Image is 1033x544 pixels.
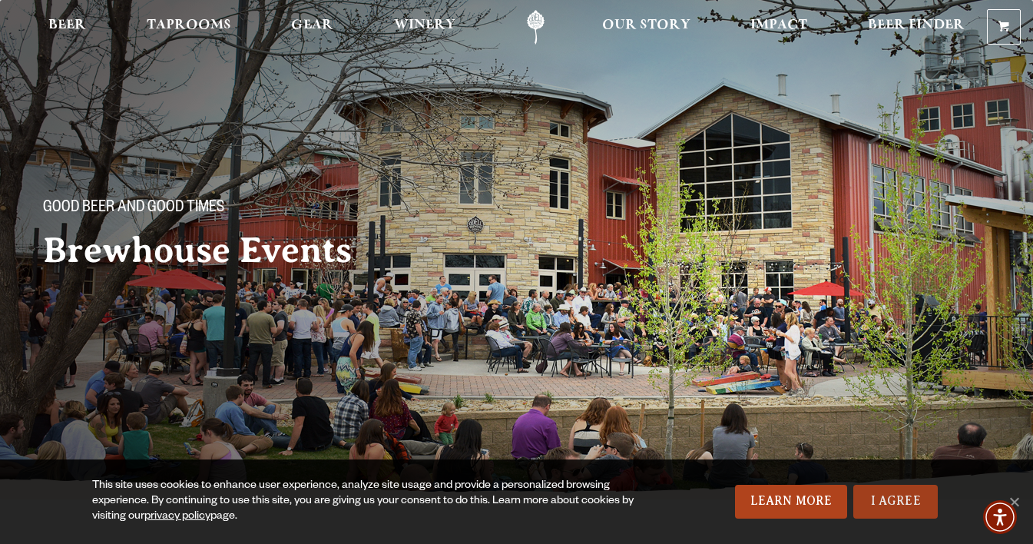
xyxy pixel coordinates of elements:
[38,10,96,45] a: Beer
[740,10,817,45] a: Impact
[384,10,465,45] a: Winery
[858,10,975,45] a: Beer Finder
[602,19,690,32] span: Our Story
[92,479,666,525] div: This site uses cookies to enhance user experience, analyze site usage and provide a personalized ...
[137,10,241,45] a: Taprooms
[291,19,333,32] span: Gear
[394,19,455,32] span: Winery
[48,19,86,32] span: Beer
[507,10,565,45] a: Odell Home
[868,19,965,32] span: Beer Finder
[592,10,700,45] a: Our Story
[43,231,522,270] h2: Brewhouse Events
[750,19,807,32] span: Impact
[281,10,343,45] a: Gear
[735,485,848,519] a: Learn More
[983,500,1017,534] div: Accessibility Menu
[853,485,938,519] a: I Agree
[144,511,210,523] a: privacy policy
[43,199,224,219] span: Good Beer and Good Times
[147,19,231,32] span: Taprooms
